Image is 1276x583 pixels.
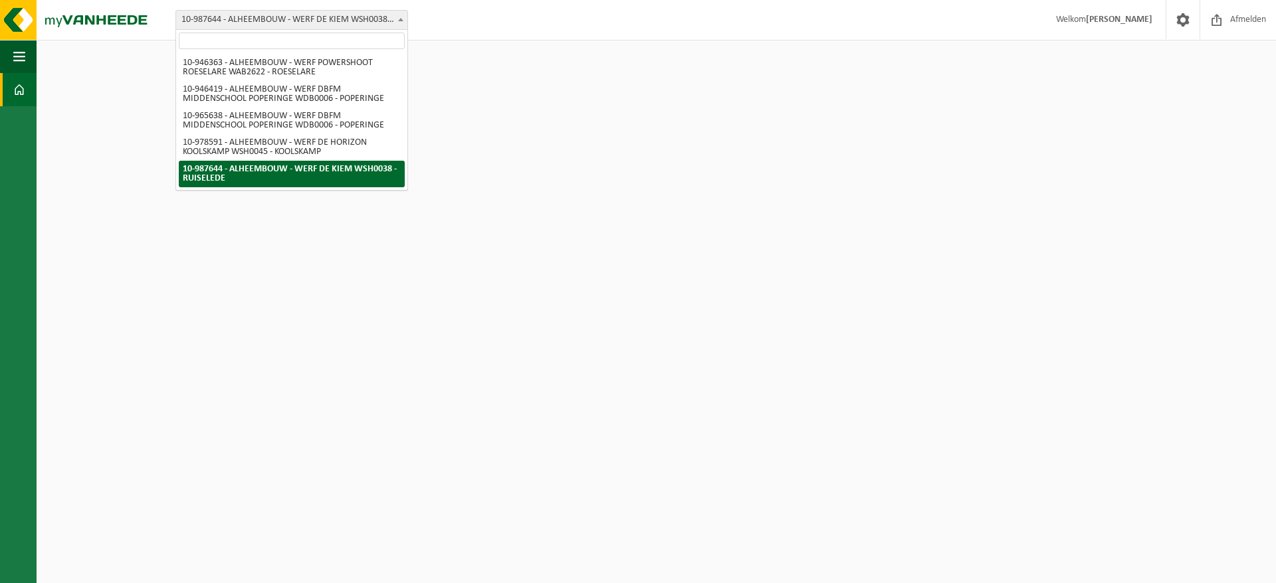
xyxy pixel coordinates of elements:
[1086,15,1152,25] strong: [PERSON_NAME]
[179,54,405,81] li: 10-946363 - ALHEEMBOUW - WERF POWERSHOOT ROESELARE WAB2622 - ROESELARE
[179,81,405,108] li: 10-946419 - ALHEEMBOUW - WERF DBFM MIDDENSCHOOL POPERINGE WDB0006 - POPERINGE
[179,161,405,187] li: 10-987644 - ALHEEMBOUW - WERF DE KIEM WSH0038 - RUISELEDE
[179,134,405,161] li: 10-978591 - ALHEEMBOUW - WERF DE HORIZON KOOLSKAMP WSH0045 - KOOLSKAMP
[179,108,405,134] li: 10-965638 - ALHEEMBOUW - WERF DBFM MIDDENSCHOOL POPERINGE WDB0006 - POPERINGE
[176,11,407,29] span: 10-987644 - ALHEEMBOUW - WERF DE KIEM WSH0038 - RUISELEDE
[175,10,408,30] span: 10-987644 - ALHEEMBOUW - WERF DE KIEM WSH0038 - RUISELEDE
